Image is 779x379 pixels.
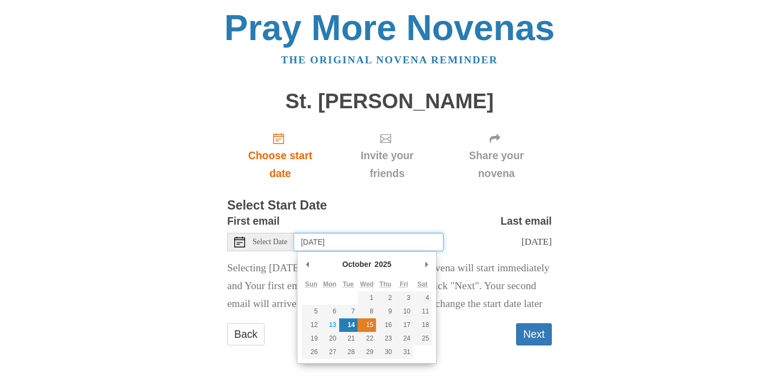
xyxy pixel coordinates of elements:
a: Choose start date [227,123,333,188]
a: The original novena reminder [281,54,498,66]
abbr: Thursday [379,280,391,288]
button: 11 [413,305,432,318]
span: Choose start date [238,147,322,182]
abbr: Tuesday [343,280,354,288]
button: 12 [302,318,320,332]
span: Invite your friends [344,147,430,182]
span: Select Date [253,238,287,246]
button: 17 [395,318,413,332]
button: 2 [376,291,394,305]
button: 10 [395,305,413,318]
button: 5 [302,305,320,318]
button: 13 [320,318,339,332]
button: Previous Month [302,256,313,272]
abbr: Saturday [418,280,428,288]
button: 14 [339,318,358,332]
div: October [341,256,373,272]
button: 19 [302,332,320,345]
button: 23 [376,332,394,345]
button: 6 [320,305,339,318]
button: 28 [339,345,358,359]
label: Last email [500,212,552,230]
button: Next Month [421,256,432,272]
button: 4 [413,291,432,305]
h1: St. [PERSON_NAME] [227,90,552,113]
button: 27 [320,345,339,359]
abbr: Sunday [305,280,318,288]
label: First email [227,212,280,230]
div: Click "Next" to confirm your start date first. [441,123,552,188]
button: 1 [358,291,376,305]
button: 22 [358,332,376,345]
button: 18 [413,318,432,332]
button: 3 [395,291,413,305]
button: 30 [376,345,394,359]
abbr: Friday [400,280,408,288]
button: 15 [358,318,376,332]
button: 8 [358,305,376,318]
button: Next [516,323,552,345]
button: 25 [413,332,432,345]
a: Back [227,323,265,345]
a: Pray More Novenas [225,8,555,48]
div: Click "Next" to confirm your start date first. [333,123,441,188]
button: 24 [395,332,413,345]
abbr: Wednesday [360,280,374,288]
button: 16 [376,318,394,332]
button: 7 [339,305,358,318]
button: 9 [376,305,394,318]
input: Use the arrow keys to pick a date [294,233,444,251]
h3: Select Start Date [227,199,552,213]
button: 21 [339,332,358,345]
button: 31 [395,345,413,359]
abbr: Monday [323,280,336,288]
div: 2025 [373,256,393,272]
button: 26 [302,345,320,359]
button: 20 [320,332,339,345]
p: Selecting [DATE] as the start date means Your novena will start immediately and Your first email ... [227,259,552,313]
span: [DATE] [521,236,552,247]
button: 29 [358,345,376,359]
span: Share your novena [452,147,541,182]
